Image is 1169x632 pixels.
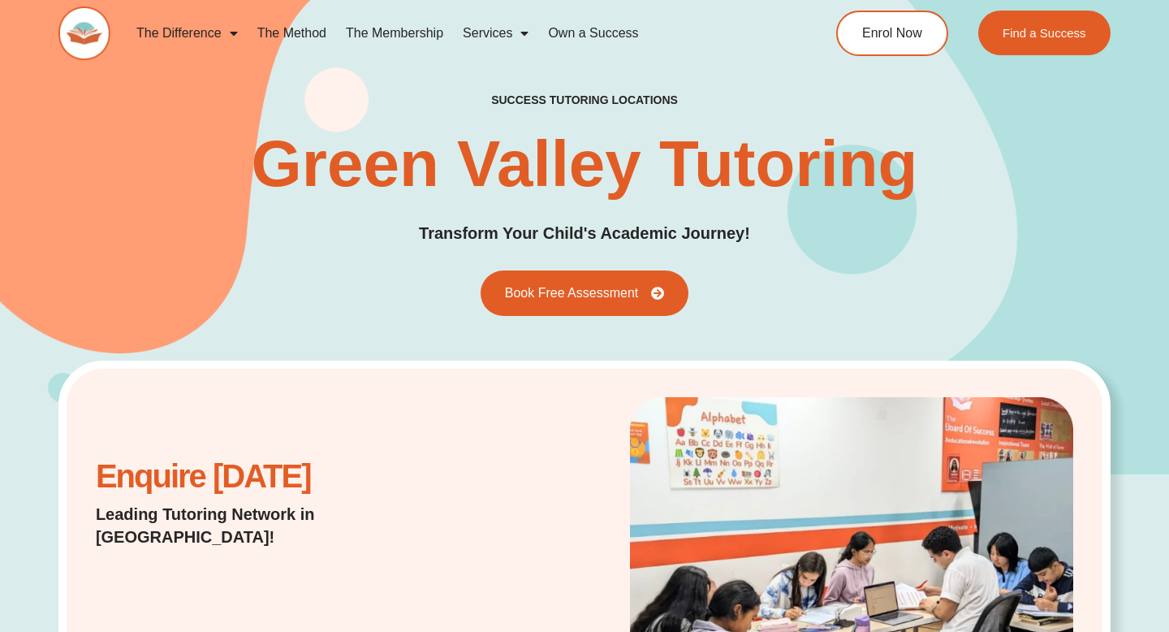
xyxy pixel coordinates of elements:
[127,15,776,52] nav: Menu
[96,503,445,548] p: Leading Tutoring Network in [GEOGRAPHIC_DATA]!
[453,15,538,52] a: Services
[1003,27,1086,39] span: Find a Success
[491,93,678,107] h2: success tutoring locations
[127,15,248,52] a: The Difference
[505,287,639,300] span: Book Free Assessment
[96,466,445,487] h2: Enquire [DATE]
[978,11,1111,55] a: Find a Success
[862,27,922,40] span: Enrol Now
[336,15,453,52] a: The Membership
[252,132,918,197] h1: Green Valley Tutoring
[836,11,948,56] a: Enrol Now
[481,271,689,316] a: Book Free Assessment
[419,221,750,246] p: Transform Your Child's Academic Journey!
[538,15,648,52] a: Own a Success
[248,15,336,52] a: The Method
